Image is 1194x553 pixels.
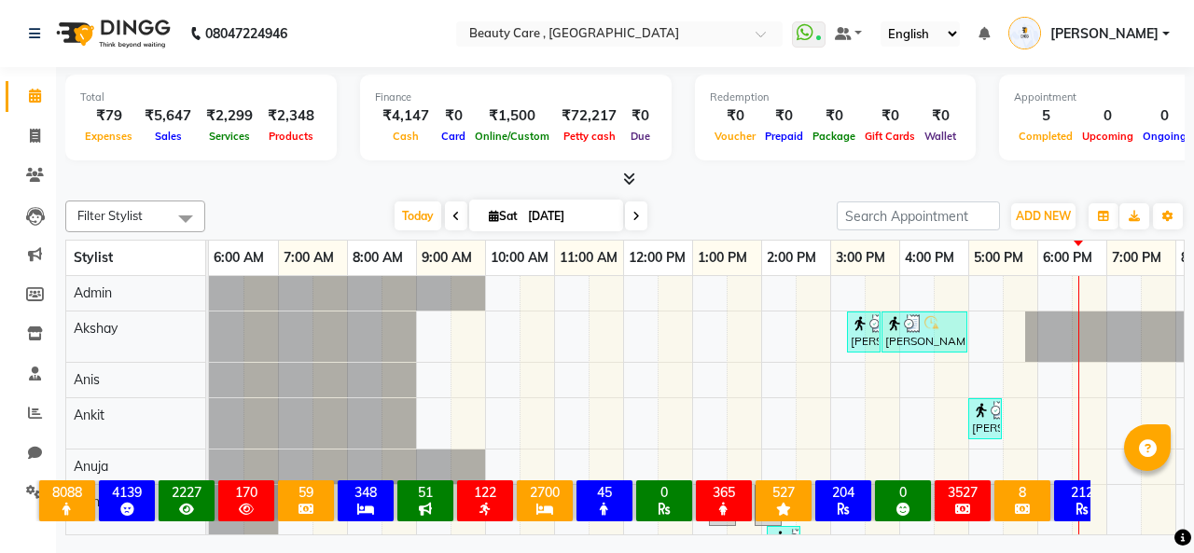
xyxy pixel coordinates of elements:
div: 0 [1138,105,1191,127]
div: 2700 [521,484,569,501]
div: [PERSON_NAME], TK02, 03:15 PM-03:45 PM, HAIR MASSAGE-500 [849,314,879,350]
a: 2:00 PM [762,244,821,271]
a: 7:00 AM [279,244,339,271]
div: ₹0 [710,105,760,127]
div: 8 [998,484,1047,501]
span: Akshay [74,320,118,337]
div: 212 [1058,484,1106,501]
img: Sanjeevni [1008,17,1041,49]
div: [PERSON_NAME], TK02, 03:45 PM-05:00 PM, Hair,HAIR MASSAGE-500,Hair Massage - 1 (₹499) [883,314,965,350]
div: ₹5,647 [137,105,199,127]
div: 527 [759,484,808,501]
a: 10:00 AM [486,244,553,271]
div: 3527 [938,484,987,501]
span: Completed [1014,130,1077,143]
span: Sales [150,130,187,143]
span: Sat [484,209,522,223]
a: 1:00 PM [693,244,752,271]
div: 51 [401,484,450,501]
div: 0 [1077,105,1138,127]
span: Petty cash [559,130,620,143]
span: Ongoing [1138,130,1191,143]
div: 0 [640,484,688,501]
div: ₹2,348 [260,105,322,127]
a: 8:00 AM [348,244,408,271]
a: 3:00 PM [831,244,890,271]
span: Online/Custom [470,130,554,143]
a: 12:00 PM [624,244,690,271]
span: ADD NEW [1016,209,1071,223]
div: Redemption [710,90,961,105]
span: [PERSON_NAME] [1050,24,1159,44]
div: ₹0 [760,105,808,127]
div: Finance [375,90,657,105]
span: Admin [74,284,112,301]
span: Filter Stylist [77,208,143,223]
span: Stylist [74,249,113,266]
div: 59 [282,484,330,501]
div: 4139 [103,484,151,501]
button: ADD NEW [1011,203,1076,229]
a: 9:00 AM [417,244,477,271]
div: ₹0 [624,105,657,127]
div: ₹0 [808,105,860,127]
div: 348 [341,484,390,501]
div: 5 [1014,105,1077,127]
div: 170 [222,484,271,501]
span: Products [264,130,318,143]
a: 6:00 AM [209,244,269,271]
img: logo [48,7,175,60]
span: Voucher [710,130,760,143]
div: 45 [580,484,629,501]
a: 11:00 AM [555,244,622,271]
iframe: chat widget [1116,478,1175,534]
div: Total [80,90,322,105]
div: ₹72,217 [554,105,624,127]
span: Prepaid [760,130,808,143]
div: 122 [461,484,509,501]
a: 4:00 PM [900,244,959,271]
span: Anis [74,371,100,388]
span: Expenses [80,130,137,143]
div: ₹1,500 [470,105,554,127]
div: ₹79 [80,105,137,127]
span: Services [204,130,255,143]
div: ₹0 [437,105,470,127]
span: Card [437,130,470,143]
div: 2227 [162,484,211,501]
a: 7:00 PM [1107,244,1166,271]
div: 365 [700,484,748,501]
div: 0 [879,484,927,501]
span: Ankit [74,407,104,423]
span: Due [626,130,655,143]
span: Wallet [920,130,961,143]
span: Cash [388,130,423,143]
span: Anuja [74,458,108,475]
div: ₹2,299 [199,105,260,127]
span: Today [395,201,441,230]
div: ₹0 [860,105,920,127]
span: Package [808,130,860,143]
span: Gift Cards [860,130,920,143]
b: 08047224946 [205,7,287,60]
div: ₹0 [920,105,961,127]
a: 6:00 PM [1038,244,1097,271]
div: [PERSON_NAME]✨, TK03, 05:00 PM-05:30 PM, Half hand manicure [970,401,1000,436]
a: 5:00 PM [969,244,1028,271]
div: 204 [819,484,868,501]
span: Upcoming [1077,130,1138,143]
div: 8088 [43,484,91,501]
input: Search Appointment [837,201,1000,230]
input: 2025-10-04 [522,202,616,230]
div: ₹4,147 [375,105,437,127]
